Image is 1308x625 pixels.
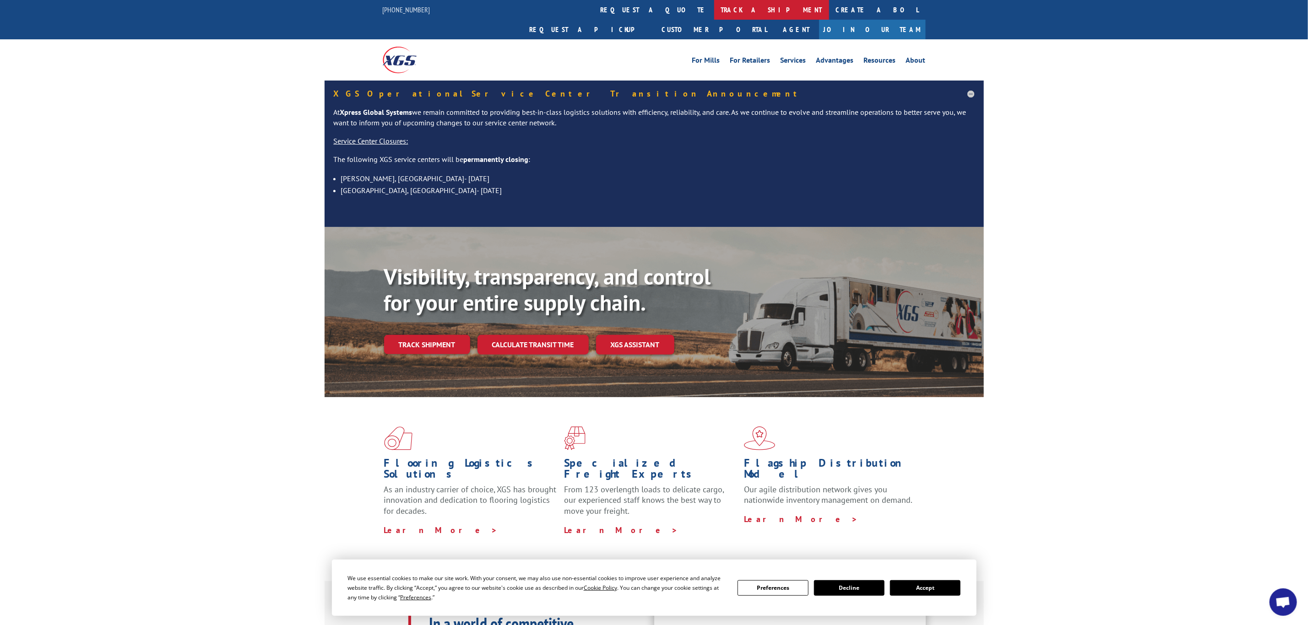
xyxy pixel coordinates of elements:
div: We use essential cookies to make our site work. With your consent, we may also use non-essential ... [347,573,727,602]
a: Calculate transit time [478,335,589,355]
span: As an industry carrier of choice, XGS has brought innovation and dedication to flooring logistics... [384,484,557,517]
a: Advantages [816,57,854,67]
li: [GEOGRAPHIC_DATA], [GEOGRAPHIC_DATA]- [DATE] [341,184,975,196]
a: Open chat [1270,588,1297,616]
span: Preferences [400,593,431,601]
a: Learn More > [744,514,858,524]
p: From 123 overlength loads to delicate cargo, our experienced staff knows the best way to move you... [564,484,737,525]
button: Decline [814,580,885,596]
button: Accept [890,580,961,596]
a: Learn More > [564,525,678,535]
h1: Specialized Freight Experts [564,458,737,484]
a: [PHONE_NUMBER] [383,5,430,14]
a: Agent [774,20,819,39]
h5: XGS Operational Service Center Transition Announcement [334,90,975,98]
span: Our agile distribution network gives you nationwide inventory management on demand. [744,484,912,506]
a: Services [781,57,806,67]
b: Visibility, transparency, and control for your entire supply chain. [384,262,711,317]
a: Resources [864,57,896,67]
h1: Flooring Logistics Solutions [384,458,557,484]
a: Customer Portal [655,20,774,39]
a: Join Our Team [819,20,926,39]
u: Service Center Closures: [334,136,408,145]
a: For Mills [692,57,720,67]
a: Request a pickup [523,20,655,39]
strong: permanently closing [464,155,529,164]
img: xgs-icon-flagship-distribution-model-red [744,426,776,450]
strong: Xpress Global Systems [340,108,412,117]
button: Preferences [738,580,808,596]
a: About [906,57,926,67]
h1: Flagship Distribution Model [744,458,917,484]
span: Cookie Policy [584,584,617,592]
img: xgs-icon-focused-on-flooring-red [564,426,586,450]
a: For Retailers [730,57,771,67]
a: XGS ASSISTANT [596,335,674,355]
div: Cookie Consent Prompt [332,560,977,616]
p: The following XGS service centers will be : [334,154,975,172]
a: Learn More > [384,525,498,535]
p: At we remain committed to providing best-in-class logistics solutions with efficiency, reliabilit... [334,107,975,136]
li: [PERSON_NAME], [GEOGRAPHIC_DATA]- [DATE] [341,172,975,184]
a: Track shipment [384,335,470,354]
img: xgs-icon-total-supply-chain-intelligence-red [384,426,412,450]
